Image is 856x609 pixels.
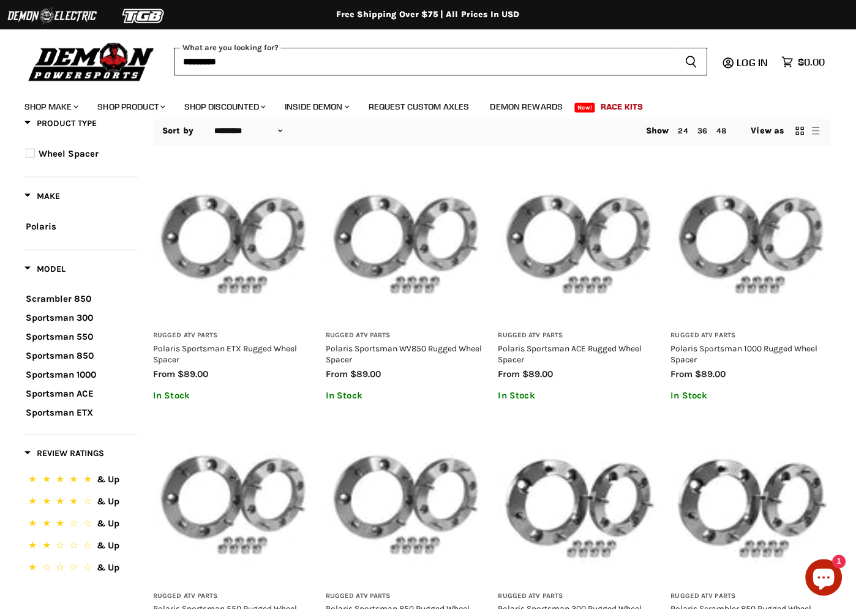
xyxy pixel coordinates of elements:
h3: Rugged ATV Parts [153,592,313,602]
a: Shop Discounted [175,94,273,119]
button: Filter by Make [24,190,60,206]
a: Log in [732,57,776,68]
span: Sportsman 850 [26,351,94,362]
h3: Rugged ATV Parts [671,592,832,602]
button: list view [810,125,822,137]
button: Search [675,48,708,76]
span: Sportsman ACE [26,389,94,400]
span: Sportsman 1000 [26,370,96,381]
a: Race Kits [592,94,653,119]
button: grid view [794,125,806,137]
button: 2 Stars. [26,539,137,556]
a: Demon Rewards [481,94,573,119]
a: Polaris Sportsman ETX Rugged Wheel Spacer [153,162,313,323]
a: Polaris Sportsman ETX Rugged Wheel Spacer [153,344,297,365]
span: Sportsman ETX [26,408,93,419]
span: Polaris [26,221,56,232]
div: Product filter [24,117,138,594]
button: 3 Stars. [26,517,137,534]
span: & Up [97,540,119,551]
button: 4 Stars. [26,495,137,512]
p: In Stock [326,391,486,402]
button: Filter by Review Ratings [24,448,104,463]
h3: Rugged ATV Parts [498,592,659,602]
a: Polaris Sportsman WV850 Rugged Wheel Spacer [326,344,482,365]
span: $89.00 [523,369,554,380]
img: Polaris Scrambler 850 Rugged Wheel Spacer [671,423,832,583]
a: Request Custom Axles [359,94,479,119]
a: 36 [697,126,707,135]
img: Polaris Sportsman 300 Rugged Wheel Spacer [498,423,659,583]
a: 24 [678,126,688,135]
button: Filter by Product Type [24,118,97,133]
a: Polaris Sportsman 1000 Rugged Wheel Spacer [671,162,832,323]
span: from [671,369,693,380]
a: Polaris Sportsman 850 Rugged Wheel Spacer [326,423,486,583]
span: & Up [97,474,119,485]
span: from [326,369,348,380]
a: Shop Product [88,94,173,119]
form: Product [174,48,708,76]
p: In Stock [153,391,313,402]
span: Product Type [24,118,97,129]
a: Polaris Sportsman 1000 Rugged Wheel Spacer [671,344,818,365]
span: Log in [737,56,768,69]
span: Model [24,264,66,274]
span: & Up [97,496,119,507]
span: $89.00 [178,369,208,380]
a: $0.00 [776,53,832,71]
a: 48 [717,126,727,135]
span: Show [647,125,670,136]
span: $89.00 [696,369,726,380]
span: from [153,369,175,380]
button: 5 Stars. [26,473,137,490]
label: Sort by [162,126,193,136]
a: Shop Make [15,94,86,119]
p: In Stock [498,391,659,402]
input: Search [174,48,675,76]
span: New! [575,103,596,113]
a: Polaris Sportsman 550 Rugged Wheel Spacer [153,423,313,583]
button: 1 Star. [26,561,137,578]
span: Wheel Spacer [39,148,99,159]
h3: Rugged ATV Parts [153,332,313,341]
button: Filter by Model [24,263,66,278]
span: $89.00 [350,369,381,380]
span: Make [24,191,60,201]
a: Polaris Sportsman WV850 Rugged Wheel Spacer [326,162,486,323]
h3: Rugged ATV Parts [498,332,659,341]
h3: Rugged ATV Parts [326,592,486,602]
img: TGB Logo 2 [98,4,190,28]
h3: Rugged ATV Parts [326,332,486,341]
span: & Up [97,518,119,529]
a: Polaris Sportsman ACE Rugged Wheel Spacer [498,344,642,365]
span: Scrambler 850 [26,294,91,305]
span: View as [751,126,784,136]
ul: Main menu [15,89,822,119]
a: Inside Demon [276,94,357,119]
a: Polaris Sportsman ACE Rugged Wheel Spacer [498,162,659,323]
span: Sportsman 550 [26,332,93,343]
h3: Rugged ATV Parts [671,332,832,341]
img: Demon Electric Logo 2 [6,4,98,28]
p: In Stock [671,391,832,402]
img: Demon Powersports [24,40,159,83]
span: & Up [97,562,119,574]
span: $0.00 [798,56,825,68]
inbox-online-store-chat: Shopify online store chat [802,559,846,599]
span: from [498,369,520,380]
span: Review Ratings [24,449,104,459]
span: Sportsman 300 [26,313,93,324]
